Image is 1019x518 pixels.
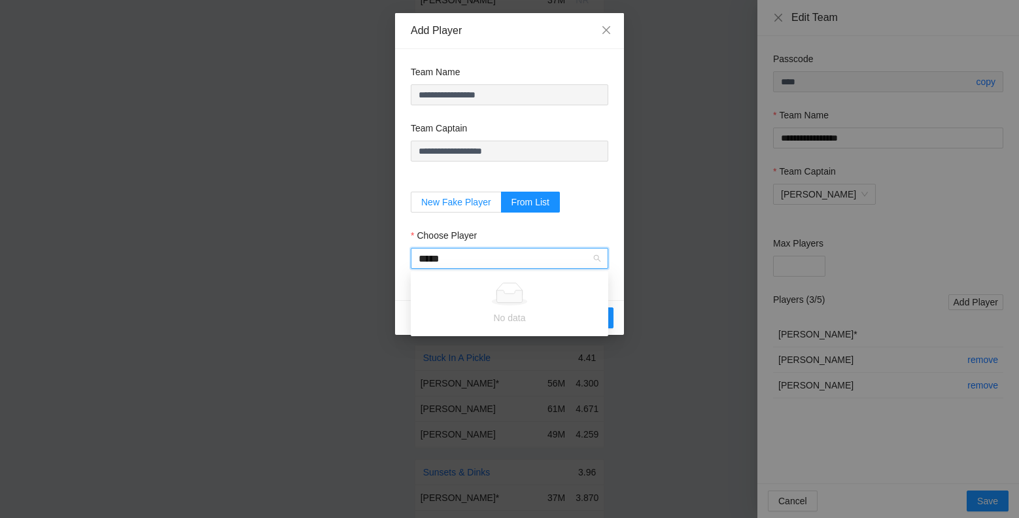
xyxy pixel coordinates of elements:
input: Choose Player [419,249,591,268]
button: Close [589,13,624,48]
span: New Fake Player [421,197,491,207]
span: close [601,25,612,35]
div: Add Player [411,24,608,38]
label: Team Name [411,65,460,79]
label: Team Captain [411,121,467,135]
span: From List [511,197,549,207]
label: Choose Player [411,228,477,243]
div: No data [419,311,600,325]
